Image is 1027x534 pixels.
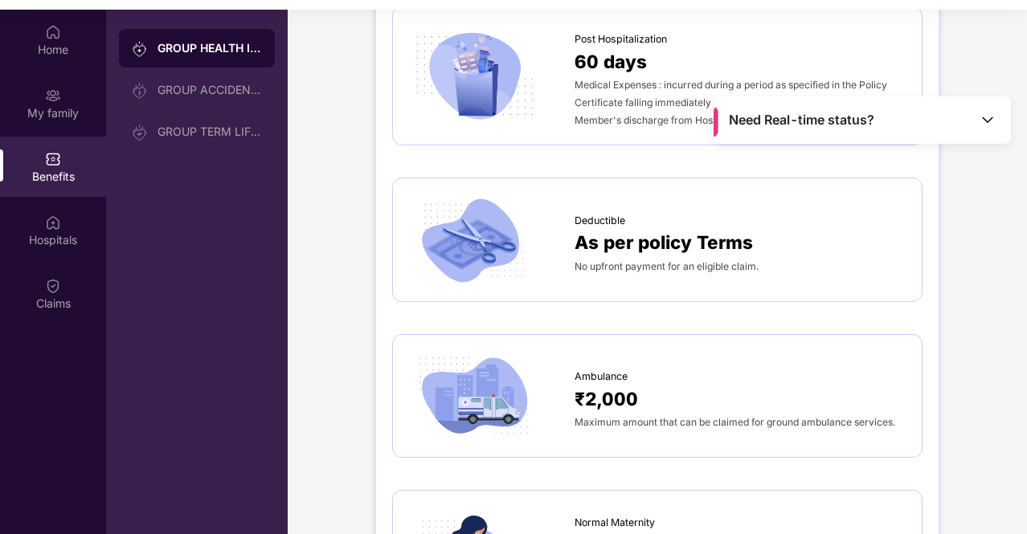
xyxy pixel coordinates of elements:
img: icon [409,31,539,121]
img: icon [409,194,539,285]
span: Need Real-time status? [729,112,874,128]
span: Medical Expenses : incurred during a period as specified in the Policy Certificate falling immedi... [575,79,887,126]
img: svg+xml;base64,PHN2ZyB3aWR0aD0iMjAiIGhlaWdodD0iMjAiIHZpZXdCb3g9IjAgMCAyMCAyMCIgZmlsbD0ibm9uZSIgeG... [45,88,61,104]
span: 60 days [575,47,647,75]
span: Maximum amount that can be claimed for ground ambulance services. [575,416,895,428]
span: Ambulance [575,369,628,385]
img: svg+xml;base64,PHN2ZyBpZD0iSG9zcGl0YWxzIiB4bWxucz0iaHR0cDovL3d3dy53My5vcmcvMjAwMC9zdmciIHdpZHRoPS... [45,214,61,230]
span: Normal Maternity [575,515,655,531]
img: svg+xml;base64,PHN2ZyB3aWR0aD0iMjAiIGhlaWdodD0iMjAiIHZpZXdCb3g9IjAgMCAyMCAyMCIgZmlsbD0ibm9uZSIgeG... [132,124,148,141]
span: As per policy Terms [575,228,753,256]
div: GROUP ACCIDENTAL INSURANCE [158,84,262,96]
div: GROUP TERM LIFE INSURANCE [158,125,262,138]
img: svg+xml;base64,PHN2ZyB3aWR0aD0iMjAiIGhlaWdodD0iMjAiIHZpZXdCb3g9IjAgMCAyMCAyMCIgZmlsbD0ibm9uZSIgeG... [132,41,148,57]
img: svg+xml;base64,PHN2ZyBpZD0iQ2xhaW0iIHhtbG5zPSJodHRwOi8vd3d3LnczLm9yZy8yMDAwL3N2ZyIgd2lkdGg9IjIwIi... [45,278,61,294]
img: svg+xml;base64,PHN2ZyBpZD0iQmVuZWZpdHMiIHhtbG5zPSJodHRwOi8vd3d3LnczLm9yZy8yMDAwL3N2ZyIgd2lkdGg9Ij... [45,151,61,167]
span: ₹2,000 [575,385,638,413]
img: Toggle Icon [980,112,996,128]
div: GROUP HEALTH INSURANCE [158,40,262,56]
span: Deductible [575,213,625,229]
img: icon [409,351,539,442]
img: svg+xml;base64,PHN2ZyBpZD0iSG9tZSIgeG1sbnM9Imh0dHA6Ly93d3cudzMub3JnLzIwMDAvc3ZnIiB3aWR0aD0iMjAiIG... [45,24,61,40]
span: No upfront payment for an eligible claim. [575,260,759,272]
img: svg+xml;base64,PHN2ZyB3aWR0aD0iMjAiIGhlaWdodD0iMjAiIHZpZXdCb3g9IjAgMCAyMCAyMCIgZmlsbD0ibm9uZSIgeG... [132,83,148,99]
span: Post Hospitalization [575,31,667,47]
